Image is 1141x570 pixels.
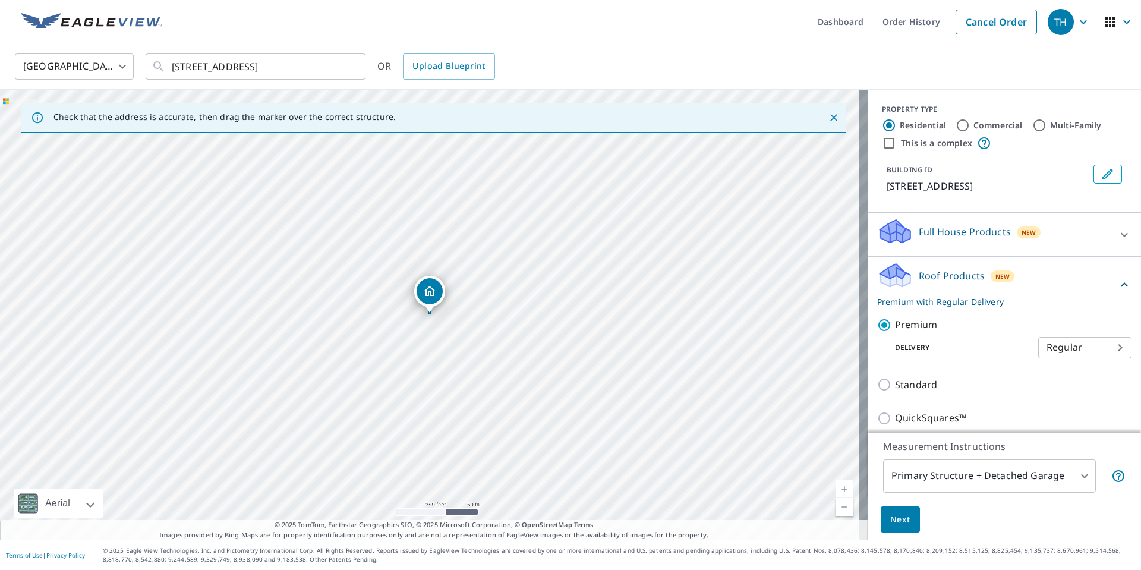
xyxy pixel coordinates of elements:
span: New [1022,228,1036,237]
span: New [995,272,1010,281]
div: TH [1048,9,1074,35]
p: Premium with Regular Delivery [877,295,1117,308]
a: Cancel Order [956,10,1037,34]
img: EV Logo [21,13,162,31]
div: PROPERTY TYPE [882,104,1127,115]
a: Current Level 17, Zoom In [836,480,853,498]
p: Check that the address is accurate, then drag the marker over the correct structure. [53,112,396,122]
span: Upload Blueprint [412,59,485,74]
p: | [6,552,85,559]
p: Premium [895,317,937,332]
span: © 2025 TomTom, Earthstar Geographics SIO, © 2025 Microsoft Corporation, © [275,520,594,530]
a: Upload Blueprint [403,53,494,80]
p: Standard [895,377,937,392]
a: Current Level 17, Zoom Out [836,498,853,516]
div: Aerial [14,489,103,518]
div: Full House ProductsNew [877,218,1131,251]
p: [STREET_ADDRESS] [887,179,1089,193]
button: Next [881,506,920,533]
button: Close [826,110,841,125]
p: Measurement Instructions [883,439,1126,454]
div: Regular [1038,331,1131,364]
label: This is a complex [901,137,972,149]
span: Your report will include the primary structure and a detached garage if one exists. [1111,469,1126,483]
span: Next [890,512,910,527]
p: © 2025 Eagle View Technologies, Inc. and Pictometry International Corp. All Rights Reserved. Repo... [103,546,1135,564]
div: Dropped pin, building 1, Residential property, 12 Gin Ln Southampton, NY 11968 [414,276,445,313]
label: Residential [900,119,946,131]
label: Multi-Family [1050,119,1102,131]
p: BUILDING ID [887,165,932,175]
a: OpenStreetMap [522,520,572,529]
a: Terms of Use [6,551,43,559]
button: Edit building 1 [1093,165,1122,184]
div: OR [377,53,495,80]
div: Roof ProductsNewPremium with Regular Delivery [877,262,1131,308]
a: Terms [574,520,594,529]
label: Commercial [973,119,1023,131]
input: Search by address or latitude-longitude [172,50,341,83]
div: [GEOGRAPHIC_DATA] [15,50,134,83]
p: Roof Products [919,269,985,283]
p: Delivery [877,342,1038,353]
a: Privacy Policy [46,551,85,559]
p: Full House Products [919,225,1011,239]
p: QuickSquares™ [895,411,966,426]
div: Primary Structure + Detached Garage [883,459,1096,493]
div: Aerial [42,489,74,518]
